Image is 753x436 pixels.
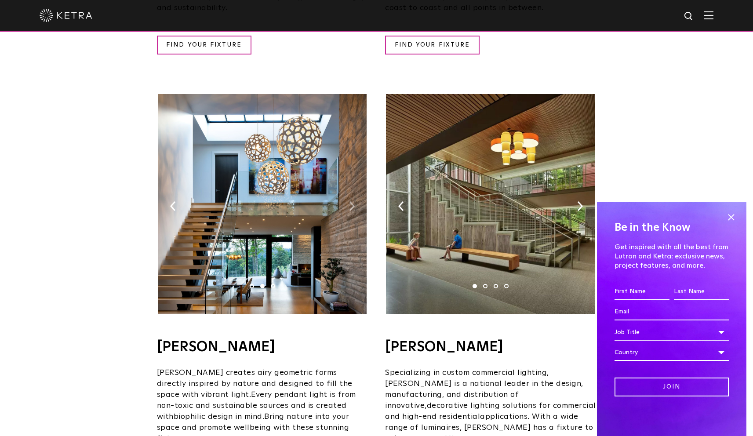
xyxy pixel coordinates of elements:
div: Job Title [615,324,729,341]
span: Specializing in custom commercial lighting, [385,369,549,377]
span: [PERSON_NAME] creates airy geometric forms directly inspired by nature and designed to fill the s... [157,369,353,399]
img: arrow-right-black.svg [577,201,583,211]
h4: [PERSON_NAME] [157,340,368,354]
img: TruBridge_KetraReadySolutions-03.jpg [158,94,367,314]
img: Lumetta_KetraReadySolutions-03.jpg [386,94,595,314]
span: decorative lighting solutions for commercial and high-end residential [385,402,596,421]
h4: [PERSON_NAME] [385,340,596,354]
img: Hamburger%20Nav.svg [704,11,713,19]
img: search icon [684,11,695,22]
span: is a national leader in the design, manufacturing, and distribution of innovative, [385,380,583,410]
img: arrow-left-black.svg [170,201,176,211]
img: arrow-right-black.svg [349,201,355,211]
input: First Name [615,283,669,300]
p: Get inspired with all the best from Lutron and Ketra: exclusive news, project features, and more. [615,243,729,270]
span: [PERSON_NAME] [385,380,452,388]
a: FIND YOUR FIXTURE [385,36,480,54]
input: Last Name [674,283,729,300]
input: Email [615,304,729,320]
input: Join [615,378,729,396]
a: FIND YOUR FIXTURE [157,36,251,54]
span: Every pendant light is from non-toxic and sustainable sources and is created with [157,391,356,421]
div: Country [615,344,729,361]
img: arrow-left-black.svg [398,201,404,211]
h4: Be in the Know [615,219,729,236]
img: ketra-logo-2019-white [40,9,92,22]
